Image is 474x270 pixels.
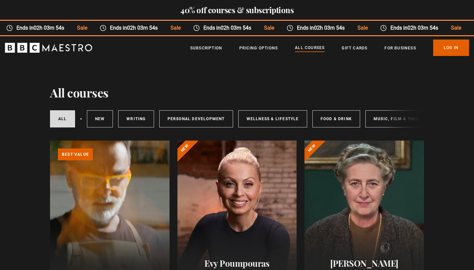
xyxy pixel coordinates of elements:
p: Best value [58,148,93,160]
a: New [87,110,113,127]
h2: Evy Poumpouras [185,258,289,268]
span: Sale [164,24,187,32]
time: 02h 03m 54s [220,25,251,31]
span: Ends in [106,24,164,32]
a: All [50,110,75,127]
a: Food & Drink [312,110,360,127]
a: Subscription [190,45,222,51]
time: 02h 03m 54s [127,25,158,31]
a: Log In [433,40,469,56]
span: Ends in [13,24,70,32]
a: Music, Film & Theatre [365,110,435,127]
span: Sale [351,24,374,32]
time: 02h 03m 54s [407,25,438,31]
a: Wellness & Lifestyle [238,110,307,127]
h2: [PERSON_NAME] [312,258,416,268]
span: Sale [70,24,93,32]
a: Personal Development [159,110,233,127]
a: Pricing Options [239,45,278,51]
a: Gift Cards [342,45,367,51]
time: 02h 03m 54s [34,25,64,31]
time: 02h 03m 54s [314,25,344,31]
svg: BBC Maestro [5,43,92,53]
span: Ends in [199,24,257,32]
span: Sale [257,24,280,32]
a: Writing [118,110,154,127]
nav: Primary [190,40,469,56]
span: Ends in [386,24,444,32]
span: Sale [444,24,467,32]
h1: All courses [50,86,109,99]
a: For business [384,45,416,51]
span: Ends in [293,24,351,32]
a: All Courses [295,44,325,52]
